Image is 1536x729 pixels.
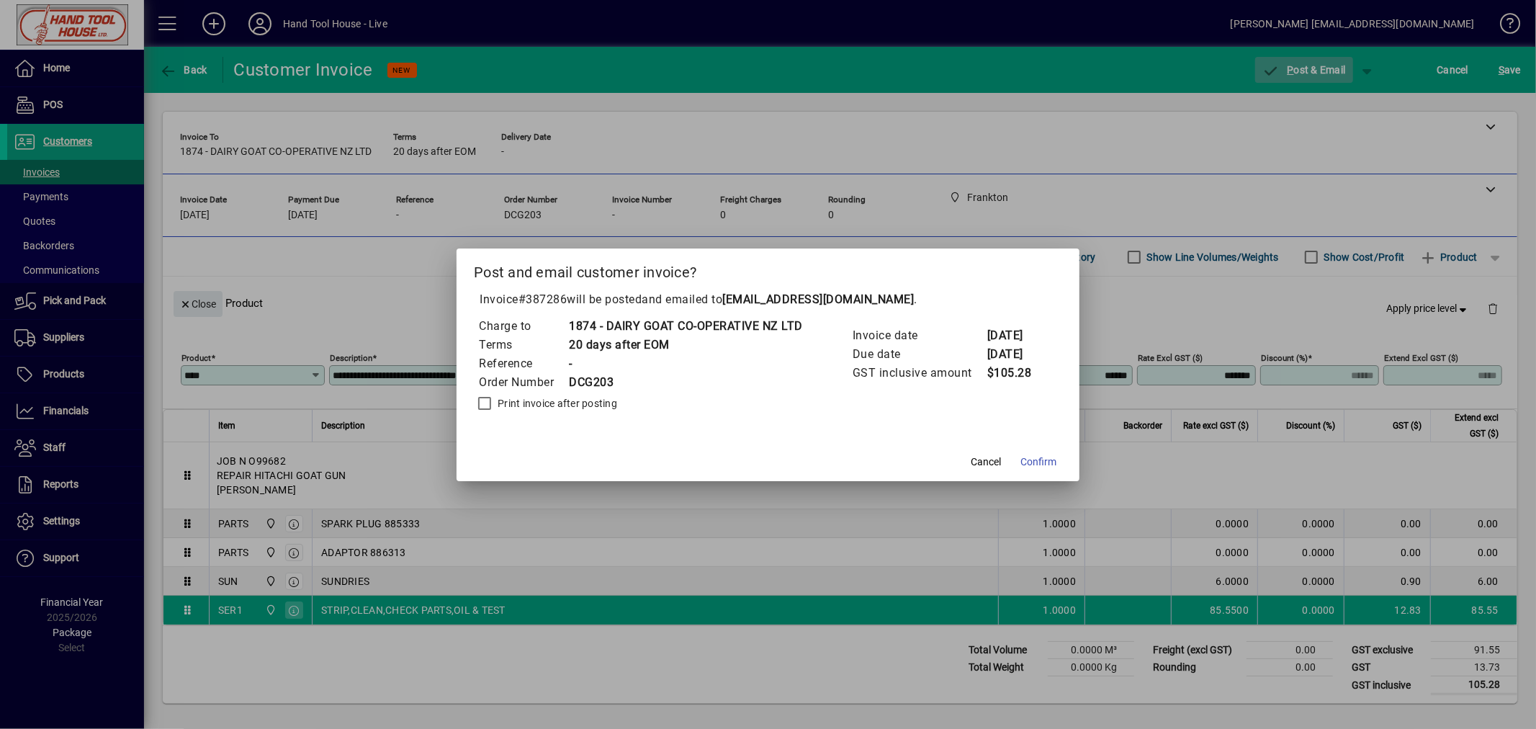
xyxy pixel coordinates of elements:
td: $105.28 [987,364,1044,383]
label: Print invoice after posting [495,396,617,411]
td: Terms [478,336,568,354]
td: Order Number [478,373,568,392]
td: 20 days after EOM [568,336,803,354]
button: Cancel [963,450,1009,475]
td: Invoice date [852,326,987,345]
td: GST inclusive amount [852,364,987,383]
button: Confirm [1015,450,1062,475]
td: - [568,354,803,373]
p: Invoice will be posted . [474,291,1062,308]
td: Reference [478,354,568,373]
span: #387286 [518,292,567,306]
td: [DATE] [987,326,1044,345]
td: [DATE] [987,345,1044,364]
span: and emailed to [642,292,914,306]
span: Cancel [971,455,1001,470]
td: 1874 - DAIRY GOAT CO-OPERATIVE NZ LTD [568,317,803,336]
h2: Post and email customer invoice? [457,249,1079,290]
td: DCG203 [568,373,803,392]
b: [EMAIL_ADDRESS][DOMAIN_NAME] [722,292,914,306]
td: Due date [852,345,987,364]
span: Confirm [1020,455,1056,470]
td: Charge to [478,317,568,336]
